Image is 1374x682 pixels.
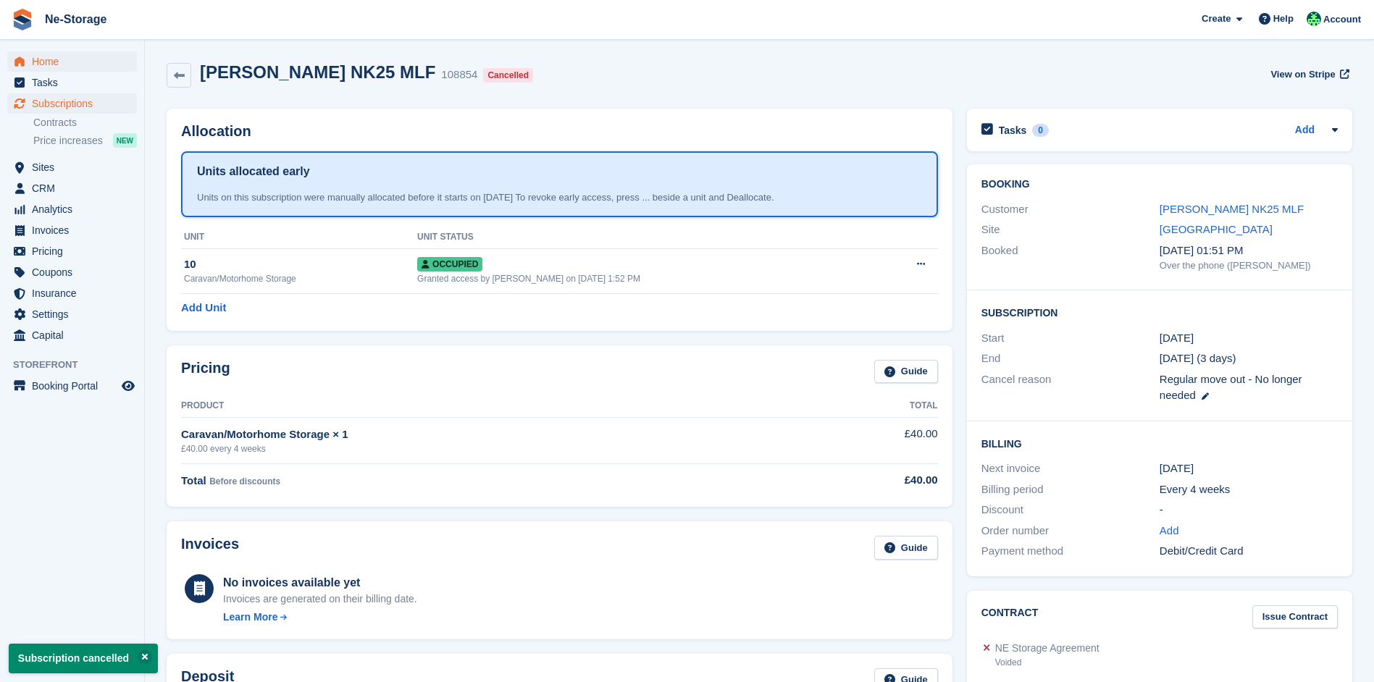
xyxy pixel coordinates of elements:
div: 10 [184,256,417,273]
p: Subscription cancelled [9,644,158,673]
div: Customer [981,201,1160,218]
th: Unit [181,226,417,249]
div: [DATE] 01:51 PM [1160,243,1338,259]
div: Invoices are generated on their billing date. [223,592,417,607]
span: Insurance [32,283,119,303]
span: Pricing [32,241,119,261]
a: menu [7,376,137,396]
div: 108854 [441,67,477,83]
a: menu [7,241,137,261]
a: menu [7,51,137,72]
span: Invoices [32,220,119,240]
div: Debit/Credit Card [1160,543,1338,560]
h1: Units allocated early [197,163,310,180]
div: Booked [981,243,1160,273]
a: menu [7,93,137,114]
span: Settings [32,304,119,324]
a: Guide [874,360,938,384]
h2: Invoices [181,536,239,560]
div: No invoices available yet [223,574,417,592]
h2: Booking [981,179,1338,190]
h2: Pricing [181,360,230,384]
span: Before discounts [209,476,280,487]
span: Storefront [13,358,144,372]
h2: Subscription [981,305,1338,319]
a: [PERSON_NAME] NK25 MLF [1160,203,1304,215]
span: Price increases [33,134,103,148]
a: Add Unit [181,300,226,316]
h2: Contract [981,605,1039,629]
span: Create [1202,12,1231,26]
span: Coupons [32,262,119,282]
div: Cancel reason [981,371,1160,404]
a: Learn More [223,610,417,625]
div: Units on this subscription were manually allocated before it starts on [DATE] To revoke early acc... [197,190,922,205]
div: 0 [1032,124,1049,137]
a: Contracts [33,116,137,130]
div: £40.00 [812,472,937,489]
div: Over the phone ([PERSON_NAME]) [1160,258,1338,273]
th: Product [181,395,812,418]
a: [GEOGRAPHIC_DATA] [1160,223,1273,235]
div: Payment method [981,543,1160,560]
div: NE Storage Agreement [995,641,1099,656]
span: Home [32,51,119,72]
span: Analytics [32,199,119,219]
div: Billing period [981,481,1160,498]
a: Guide [874,536,938,560]
td: £40.00 [812,418,937,463]
h2: Tasks [999,124,1027,137]
div: Caravan/Motorhome Storage [184,272,417,285]
a: Add [1160,523,1179,539]
div: £40.00 every 4 weeks [181,442,812,455]
a: menu [7,178,137,198]
div: End [981,350,1160,367]
h2: Allocation [181,123,938,140]
span: Tasks [32,72,119,93]
div: [DATE] [1160,460,1338,477]
a: Preview store [120,377,137,395]
span: Occupied [417,257,482,271]
th: Total [812,395,937,418]
span: View on Stripe [1270,67,1335,82]
a: menu [7,325,137,345]
span: Regular move out - No longer needed [1160,373,1302,402]
div: NEW [113,133,137,148]
div: Caravan/Motorhome Storage × 1 [181,426,812,443]
div: Site [981,222,1160,238]
time: 2025-09-26 00:00:00 UTC [1160,330,1194,347]
a: Price increases NEW [33,132,137,148]
a: Issue Contract [1252,605,1338,629]
span: Capital [32,325,119,345]
a: menu [7,283,137,303]
span: Total [181,474,206,487]
div: Voided [995,656,1099,669]
img: Jay Johal [1307,12,1321,26]
span: Subscriptions [32,93,119,114]
th: Unit Status [417,226,876,249]
a: menu [7,304,137,324]
a: Add [1295,122,1315,139]
span: Account [1323,12,1361,27]
a: menu [7,199,137,219]
div: Order number [981,523,1160,539]
div: Granted access by [PERSON_NAME] on [DATE] 1:52 PM [417,272,876,285]
div: Next invoice [981,460,1160,477]
div: - [1160,502,1338,518]
a: menu [7,72,137,93]
div: Learn More [223,610,277,625]
a: View on Stripe [1265,62,1352,86]
span: Help [1273,12,1294,26]
a: menu [7,220,137,240]
img: stora-icon-8386f47178a22dfd0bd8f6a31ec36ba5ce8667c1dd55bd0f319d3a0aa187defe.svg [12,9,33,30]
a: menu [7,157,137,177]
a: menu [7,262,137,282]
div: Start [981,330,1160,347]
div: Discount [981,502,1160,518]
div: Cancelled [483,68,533,83]
div: Every 4 weeks [1160,481,1338,498]
span: Sites [32,157,119,177]
span: Booking Portal [32,376,119,396]
span: [DATE] (3 days) [1160,352,1236,364]
h2: [PERSON_NAME] NK25 MLF [200,62,435,82]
